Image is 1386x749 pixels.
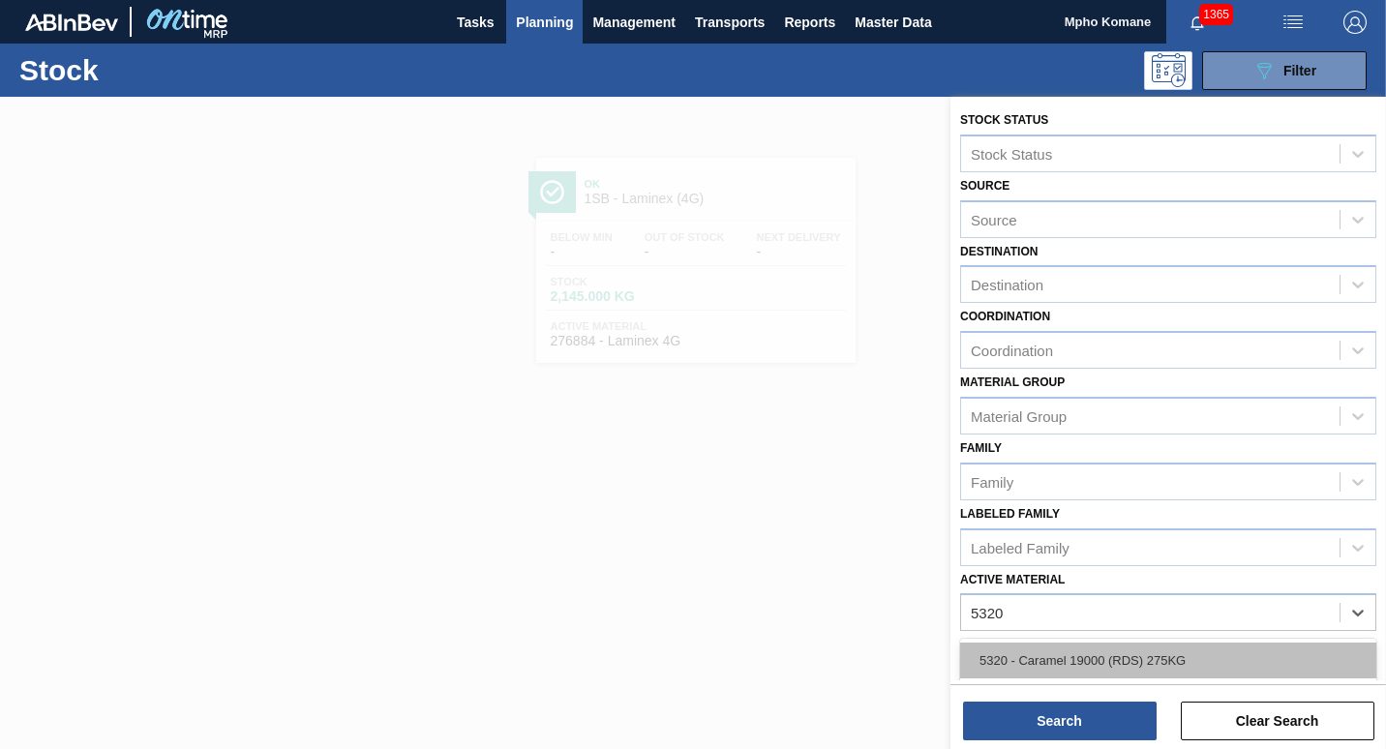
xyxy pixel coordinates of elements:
div: 285320 - Flavour: Herbs Vermouth [PERSON_NAME] [960,678,1376,714]
div: Source [971,211,1017,227]
span: Master Data [855,11,931,34]
button: Filter [1202,51,1367,90]
div: Destination [971,277,1043,293]
label: Material Group [960,375,1065,389]
h1: Stock [19,59,293,81]
label: Family [960,441,1002,455]
label: Stock Status [960,113,1048,127]
div: Family [971,473,1013,490]
span: Planning [516,11,573,34]
img: userActions [1281,11,1305,34]
button: Notifications [1166,9,1228,36]
span: Reports [784,11,835,34]
div: Coordination [971,343,1053,359]
div: Labeled Family [971,539,1070,555]
div: Programming: no user selected [1144,51,1192,90]
img: Logout [1343,11,1367,34]
div: 5320 - Caramel 19000 (RDS) 275KG [960,643,1376,678]
span: 1365 [1199,4,1233,25]
label: Coordination [960,310,1050,323]
span: Transports [695,11,765,34]
span: Filter [1283,63,1316,78]
label: Labeled Family [960,507,1060,521]
div: Material Group [971,407,1067,424]
span: Tasks [454,11,497,34]
img: TNhmsLtSVTkK8tSr43FrP2fwEKptu5GPRR3wAAAABJRU5ErkJggg== [25,14,118,31]
label: Source [960,179,1009,193]
div: Stock Status [971,145,1052,162]
label: Active Material [960,573,1065,586]
label: Destination [960,245,1038,258]
span: Management [592,11,676,34]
